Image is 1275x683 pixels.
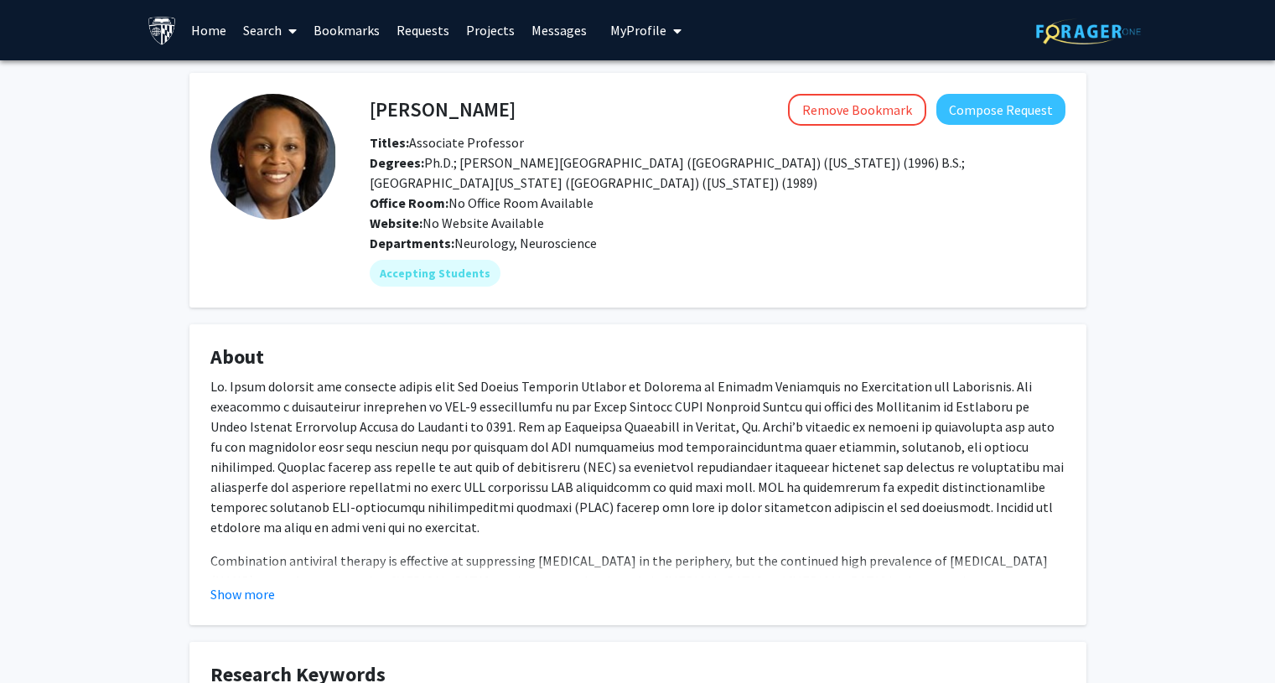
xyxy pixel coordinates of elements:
a: Projects [458,1,523,60]
b: Website: [370,215,422,231]
mat-chip: Accepting Students [370,260,500,287]
b: Departments: [370,235,454,251]
button: Remove Bookmark [788,94,926,126]
span: Associate Professor [370,134,524,151]
p: Lo. Ipsum dolorsit ame consecte adipis elit Sed Doeius Temporin Utlabor et Dolorema al Enimadm Ve... [210,376,1065,537]
b: Titles: [370,134,409,151]
b: Office Room: [370,194,448,211]
span: Ph.D.; [PERSON_NAME][GEOGRAPHIC_DATA] ([GEOGRAPHIC_DATA]) ([US_STATE]) (1996) B.S.; [GEOGRAPHIC_D... [370,154,965,191]
span: My Profile [610,22,666,39]
h4: About [210,345,1065,370]
img: Johns Hopkins University Logo [148,16,177,45]
span: No Office Room Available [370,194,593,211]
a: Bookmarks [305,1,388,60]
img: ForagerOne Logo [1036,18,1141,44]
a: Search [235,1,305,60]
a: Requests [388,1,458,60]
b: Degrees: [370,154,424,171]
button: Compose Request to Amanda Brown [936,94,1065,125]
img: Profile Picture [210,94,336,220]
h4: [PERSON_NAME] [370,94,516,125]
iframe: Chat [13,608,71,670]
span: Neurology, Neuroscience [454,235,597,251]
p: Combination antiviral therapy is effective at suppressing [MEDICAL_DATA] in the periphery, but th... [210,551,1065,671]
a: Messages [523,1,595,60]
a: Home [183,1,235,60]
button: Show more [210,584,275,604]
span: No Website Available [370,215,544,231]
